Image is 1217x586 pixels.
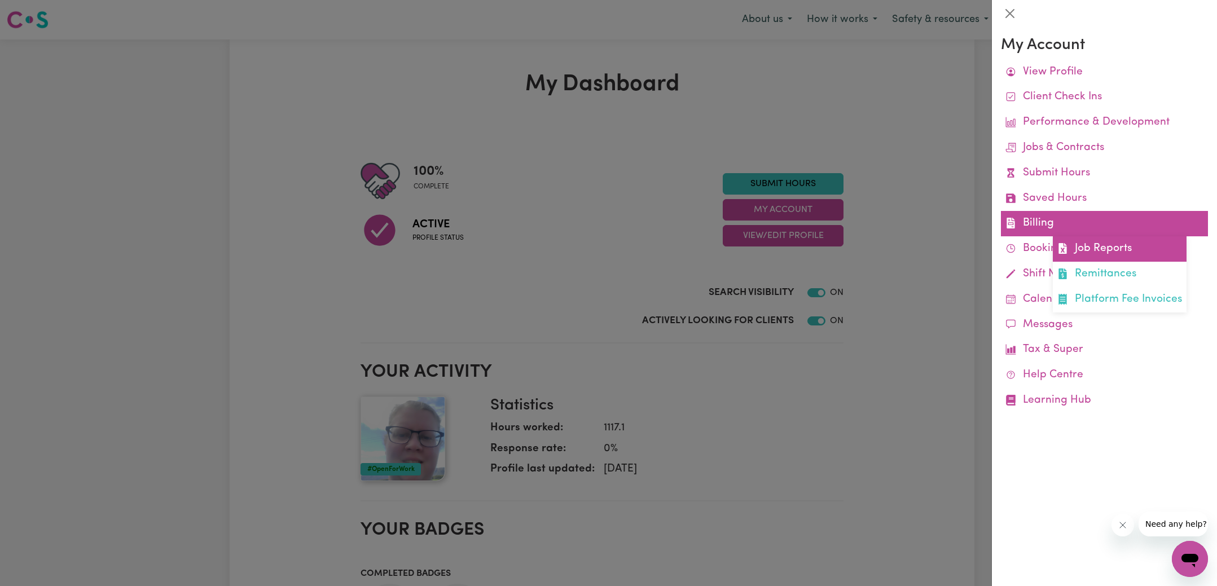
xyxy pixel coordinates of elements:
a: Learning Hub [1001,388,1208,413]
a: Remittances [1053,262,1187,287]
iframe: Close message [1111,514,1134,536]
a: Saved Hours [1001,186,1208,212]
a: Shift Notes [1001,262,1208,287]
iframe: Button to launch messaging window [1172,541,1208,577]
a: Help Centre [1001,363,1208,388]
a: View Profile [1001,60,1208,85]
a: Calendar [1001,287,1208,312]
iframe: Message from company [1139,512,1208,536]
h3: My Account [1001,36,1208,55]
button: Close [1001,5,1019,23]
a: BillingJob ReportsRemittancesPlatform Fee Invoices [1001,211,1208,236]
a: Bookings [1001,236,1208,262]
a: Platform Fee Invoices [1053,287,1187,312]
a: Jobs & Contracts [1001,135,1208,161]
a: Messages [1001,312,1208,338]
a: Client Check Ins [1001,85,1208,110]
a: Performance & Development [1001,110,1208,135]
a: Submit Hours [1001,161,1208,186]
a: Tax & Super [1001,337,1208,363]
a: Job Reports [1053,236,1187,262]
